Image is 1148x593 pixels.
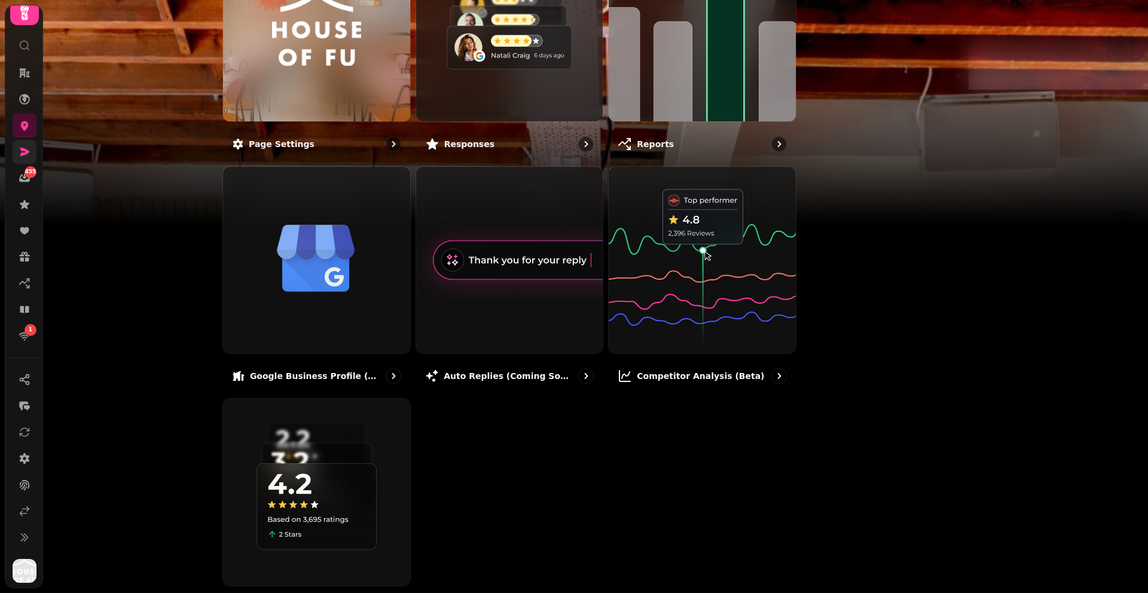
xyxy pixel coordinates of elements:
svg: go to [580,370,592,382]
a: 1 [13,324,36,348]
a: Auto replies (Coming soon)Auto replies (Coming soon) [416,166,604,394]
svg: go to [387,138,399,150]
img: Boost reviews [223,399,410,586]
p: Google Business Profile (Beta) [250,370,381,382]
svg: go to [773,370,785,382]
img: User avatar [13,559,36,583]
p: Competitor analysis (Beta) [637,370,764,382]
a: Google Business Profile (Beta)Google Business Profile (Beta) [222,166,411,394]
span: 455 [25,168,36,176]
svg: go to [580,138,592,150]
a: 455 [13,166,36,190]
span: 1 [29,326,32,334]
img: Google Business Profile (Beta) [223,167,410,354]
p: Reports [637,138,674,150]
p: Auto replies (Coming soon) [444,370,573,382]
button: User avatar [10,559,39,583]
p: Responses [444,138,494,150]
img: Auto replies (Coming soon) [416,167,603,354]
svg: go to [773,138,785,150]
p: Page settings [249,138,315,150]
a: Competitor analysis (Beta)Competitor analysis (Beta) [608,166,796,394]
svg: go to [387,370,399,382]
img: Competitor analysis (Beta) [609,167,796,354]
